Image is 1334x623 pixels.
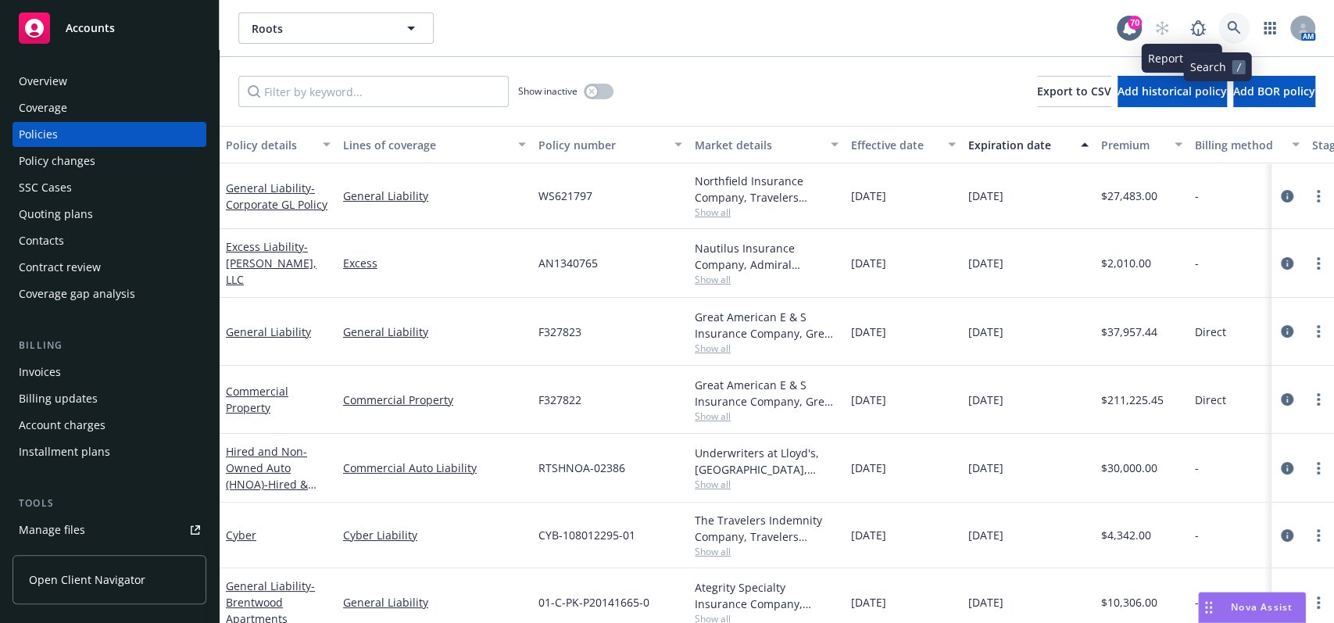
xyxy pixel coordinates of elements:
[538,460,625,476] span: RTSHNOA-02386
[343,594,526,610] a: General Liability
[695,445,839,478] div: Underwriters at Lloyd's, [GEOGRAPHIC_DATA], [PERSON_NAME] of [GEOGRAPHIC_DATA], PERse (RT Specialty)
[1278,526,1296,545] a: circleInformation
[343,324,526,340] a: General Liability
[1101,527,1151,543] span: $4,342.00
[19,149,95,174] div: Policy changes
[238,13,434,44] button: Roots
[19,228,64,253] div: Contacts
[13,255,206,280] a: Contract review
[226,181,327,212] a: General Liability
[226,477,317,525] span: - Hired & Non-Owned Auto Policy
[13,496,206,511] div: Tools
[19,386,98,411] div: Billing updates
[968,324,1003,340] span: [DATE]
[13,338,206,353] div: Billing
[226,239,317,287] span: - [PERSON_NAME], LLC
[695,273,839,286] span: Show all
[538,594,649,610] span: 01-C-PK-P20141665-0
[1309,459,1328,478] a: more
[226,324,311,339] a: General Liability
[1101,188,1157,204] span: $27,483.00
[1278,322,1296,341] a: circleInformation
[695,545,839,558] span: Show all
[1195,392,1226,408] span: Direct
[19,95,67,120] div: Coverage
[19,175,72,200] div: SSC Cases
[226,384,288,415] a: Commercial Property
[695,410,839,423] span: Show all
[226,444,317,525] a: Hired and Non-Owned Auto (HNOA)
[1231,600,1293,614] span: Nova Assist
[19,255,101,280] div: Contract review
[695,206,839,219] span: Show all
[1198,592,1306,623] button: Nova Assist
[1189,126,1306,163] button: Billing method
[19,202,93,227] div: Quoting plans
[1218,13,1250,44] a: Search
[19,281,135,306] div: Coverage gap analysis
[1101,137,1165,153] div: Premium
[13,95,206,120] a: Coverage
[19,439,110,464] div: Installment plans
[13,202,206,227] a: Quoting plans
[695,137,821,153] div: Market details
[226,181,327,212] span: - Corporate GL Policy
[1101,460,1157,476] span: $30,000.00
[695,240,839,273] div: Nautilus Insurance Company, Admiral Insurance Group ([PERSON_NAME] Corporation), [GEOGRAPHIC_DATA]
[29,571,145,588] span: Open Client Navigator
[851,392,886,408] span: [DATE]
[343,527,526,543] a: Cyber Liability
[66,22,115,34] span: Accounts
[1199,593,1218,622] div: Drag to move
[538,188,592,204] span: WS621797
[1146,13,1178,44] a: Start snowing
[1195,255,1199,271] span: -
[968,188,1003,204] span: [DATE]
[1037,84,1111,98] span: Export to CSV
[1101,594,1157,610] span: $10,306.00
[19,413,106,438] div: Account charges
[19,122,58,147] div: Policies
[695,478,839,491] span: Show all
[851,324,886,340] span: [DATE]
[1101,324,1157,340] span: $37,957.44
[226,528,256,542] a: Cyber
[13,228,206,253] a: Contacts
[845,126,962,163] button: Effective date
[538,527,635,543] span: CYB-108012295-01
[13,175,206,200] a: SSC Cases
[695,342,839,355] span: Show all
[695,173,839,206] div: Northfield Insurance Company, Travelers Insurance
[851,188,886,204] span: [DATE]
[1195,527,1199,543] span: -
[1233,84,1315,98] span: Add BOR policy
[968,255,1003,271] span: [DATE]
[695,512,839,545] div: The Travelers Indemnity Company, Travelers Insurance, Corvus Insurance (Travelers)
[538,324,581,340] span: F327823
[1195,594,1199,610] span: -
[343,255,526,271] a: Excess
[1128,16,1142,30] div: 70
[538,255,598,271] span: AN1340765
[1278,187,1296,206] a: circleInformation
[252,20,387,37] span: Roots
[518,84,578,98] span: Show inactive
[1278,254,1296,273] a: circleInformation
[851,460,886,476] span: [DATE]
[1101,392,1164,408] span: $211,225.45
[19,360,61,385] div: Invoices
[13,517,206,542] a: Manage files
[343,188,526,204] a: General Liability
[1118,84,1227,98] span: Add historical policy
[1278,459,1296,478] a: circleInformation
[1309,254,1328,273] a: more
[226,239,317,287] a: Excess Liability
[1195,188,1199,204] span: -
[1195,324,1226,340] span: Direct
[343,137,509,153] div: Lines of coverage
[1037,76,1111,107] button: Export to CSV
[19,69,67,94] div: Overview
[968,594,1003,610] span: [DATE]
[1278,390,1296,409] a: circleInformation
[695,309,839,342] div: Great American E & S Insurance Company, Great American Insurance Group, SES Risk Solutions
